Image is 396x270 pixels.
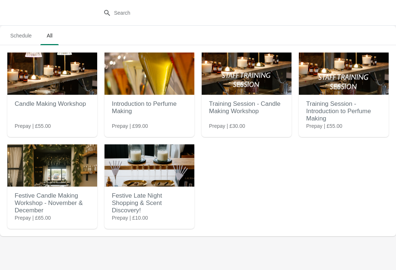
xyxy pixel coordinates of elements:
[114,6,297,19] input: Search
[299,53,389,95] img: Training Session - Introduction to Perfume Making
[7,144,97,187] img: Festive Candle Making Workshop - November & December
[104,53,194,95] img: Introduction to Perfume Making
[306,122,342,130] span: Prepay | £55.00
[209,122,245,130] span: Prepay | £30.00
[209,97,284,119] h2: Training Session - Candle Making Workshop
[15,122,51,130] span: Prepay | £55.00
[4,29,37,42] span: Schedule
[15,188,90,218] h2: Festive Candle Making Workshop - November & December
[112,122,148,130] span: Prepay | £99.00
[15,214,51,222] span: Prepay | £65.00
[104,144,194,187] img: Festive Late Night Shopping & Scent Discovery!
[306,97,381,126] h2: Training Session - Introduction to Perfume Making
[7,53,97,95] img: Candle Making Workshop
[15,97,90,111] h2: Candle Making Workshop
[112,97,187,119] h2: Introduction to Perfume Making
[112,214,148,222] span: Prepay | £10.00
[112,188,187,218] h2: Festive Late Night Shopping & Scent Discovery!
[202,53,291,95] img: Training Session - Candle Making Workshop
[40,29,59,42] span: All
